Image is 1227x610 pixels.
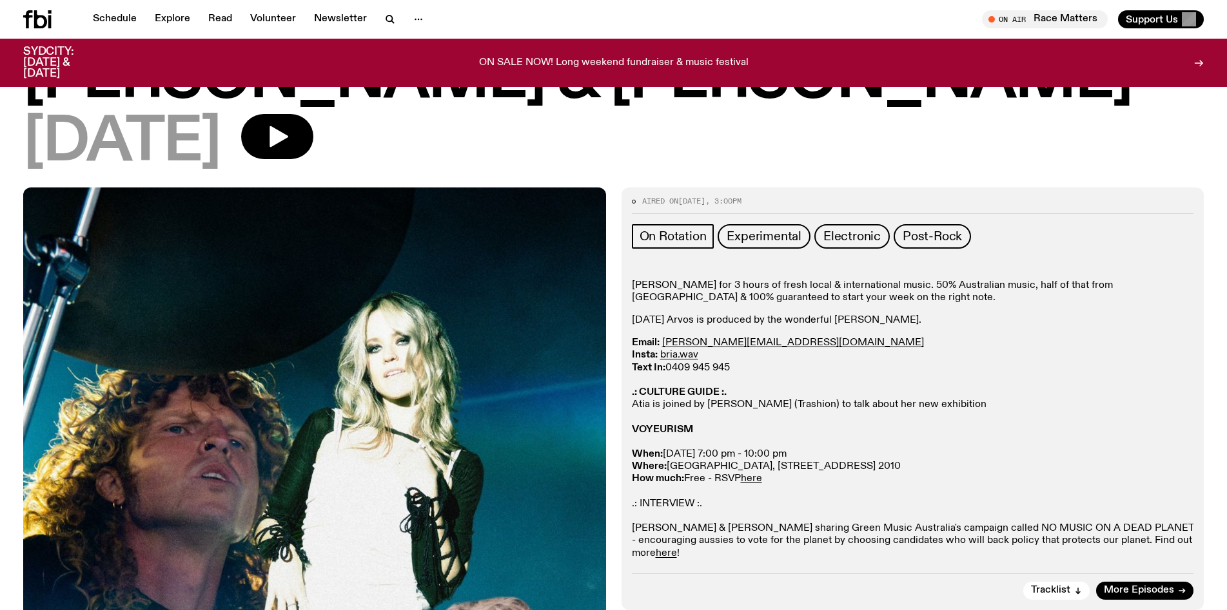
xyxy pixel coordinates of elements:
h3: SYDCITY: [DATE] & [DATE] [23,46,106,79]
strong: Text In: [632,363,665,373]
strong: Email: [632,338,660,348]
strong: When: [632,449,663,459]
a: Volunteer [242,10,304,28]
strong: .: CULTURE GUIDE :. [632,387,727,397]
a: More Episodes [1096,582,1193,600]
span: Post-Rock [903,229,962,243]
a: Schedule [85,10,144,28]
p: 0409 945 945 Atia is joined by [PERSON_NAME] (Trashion) to talk about her new exhibition [DATE] 7... [632,337,1194,560]
p: [PERSON_NAME] for 3 hours of fresh local & international music. ​50% Australian music, half of th... [632,280,1194,304]
span: Electronic [823,229,881,243]
a: here [741,473,762,484]
a: Explore [147,10,198,28]
span: Aired on [642,196,678,206]
a: Newsletter [306,10,375,28]
strong: Insta: [632,350,658,360]
button: Support Us [1118,10,1204,28]
span: More Episodes [1104,586,1174,595]
a: Read [201,10,240,28]
span: [DATE] [678,196,705,206]
p: [DATE] Arvos is produced by the wonderful [PERSON_NAME]. [632,314,1194,327]
a: bria.wav [660,350,698,360]
a: here [656,548,677,558]
button: Tracklist [1023,582,1090,600]
button: On AirRace Matters [982,10,1108,28]
strong: How much: [632,473,684,484]
span: , 3:00pm [705,196,741,206]
strong: VOYEURISM [632,424,693,435]
p: ON SALE NOW! Long weekend fundraiser & music festival [479,57,749,69]
span: [DATE] [23,114,221,172]
a: Experimental [718,224,810,249]
a: [PERSON_NAME][EMAIL_ADDRESS][DOMAIN_NAME] [662,338,924,348]
a: On Rotation [632,224,714,249]
a: Post-Rock [894,224,971,249]
a: Electronic [814,224,890,249]
span: Support Us [1126,14,1178,25]
span: Experimental [727,229,801,243]
strong: Where: [632,461,667,472]
span: Tracklist [1031,586,1070,595]
span: On Rotation [640,229,707,243]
